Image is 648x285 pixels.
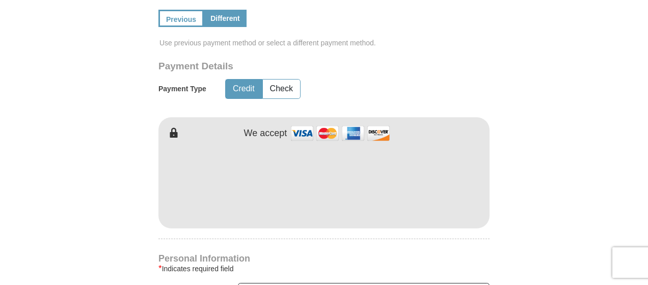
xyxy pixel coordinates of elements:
img: credit cards accepted [289,122,391,144]
button: Check [263,80,300,98]
h4: We accept [244,128,287,139]
a: Previous [158,10,204,27]
button: Credit [226,80,262,98]
h4: Personal Information [158,254,490,263]
span: Use previous payment method or select a different payment method. [159,38,491,48]
iframe: To enrich screen reader interactions, please activate Accessibility in Grammarly extension settings [158,139,490,226]
a: Different [204,10,247,27]
h3: Payment Details [158,61,418,72]
div: Indicates required field [158,263,490,275]
h5: Payment Type [158,85,206,93]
